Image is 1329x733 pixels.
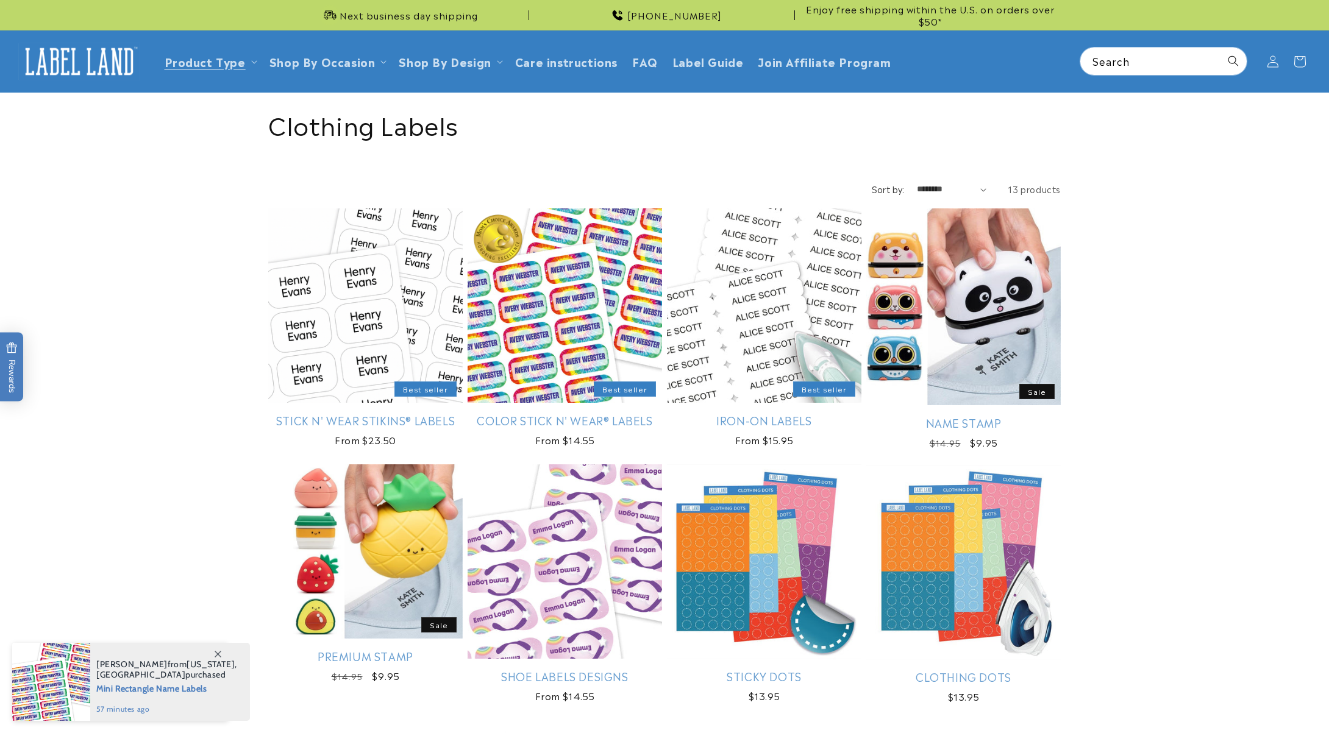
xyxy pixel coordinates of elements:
a: Shop By Design [399,53,491,69]
span: Join Affiliate Program [758,54,891,68]
span: Enjoy free shipping within the U.S. on orders over $50* [800,3,1061,27]
summary: Product Type [157,47,262,76]
a: Sticky Dots [667,669,861,683]
span: Next business day shipping [340,9,478,21]
a: Care instructions [508,47,625,76]
a: Premium Stamp [268,649,463,663]
a: Iron-On Labels [667,413,861,427]
span: Shop By Occasion [269,54,376,68]
span: [PHONE_NUMBER] [627,9,722,21]
a: Join Affiliate Program [750,47,898,76]
a: Stick N' Wear Stikins® Labels [268,413,463,427]
span: [PERSON_NAME] [96,659,168,670]
img: Label Land [18,43,140,80]
a: Shoe Labels Designs [468,669,662,683]
summary: Shop By Design [391,47,507,76]
span: Care instructions [515,54,618,68]
a: Clothing Dots [866,669,1061,683]
span: [GEOGRAPHIC_DATA] [96,669,185,680]
h1: Clothing Labels [268,108,1061,140]
span: Rewards [6,342,18,392]
a: Product Type [165,53,246,69]
span: [US_STATE] [187,659,235,670]
a: Label Guide [665,47,751,76]
span: from , purchased [96,659,237,680]
button: Search [1220,48,1247,74]
span: Label Guide [672,54,744,68]
label: Sort by: [872,183,905,195]
span: 13 products [1008,183,1061,195]
summary: Shop By Occasion [262,47,392,76]
span: FAQ [632,54,658,68]
a: Color Stick N' Wear® Labels [468,413,662,427]
a: FAQ [625,47,665,76]
a: Label Land [14,38,145,85]
a: Name Stamp [866,416,1061,430]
